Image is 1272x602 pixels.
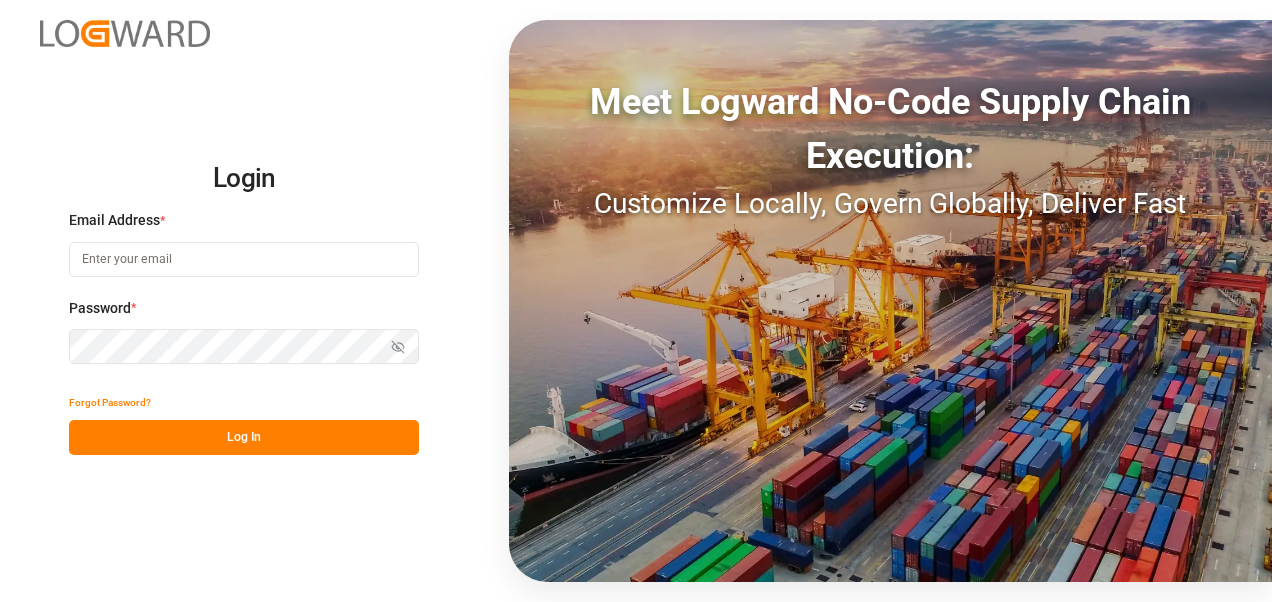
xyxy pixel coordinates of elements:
div: Customize Locally, Govern Globally, Deliver Fast [509,183,1272,225]
img: Logward_new_orange.png [40,20,210,47]
h2: Login [69,147,419,211]
input: Enter your email [69,242,419,277]
span: Email Address [69,210,160,231]
div: Meet Logward No-Code Supply Chain Execution: [509,75,1272,183]
button: Log In [69,420,419,455]
button: Forgot Password? [69,385,151,420]
span: Password [69,298,131,319]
